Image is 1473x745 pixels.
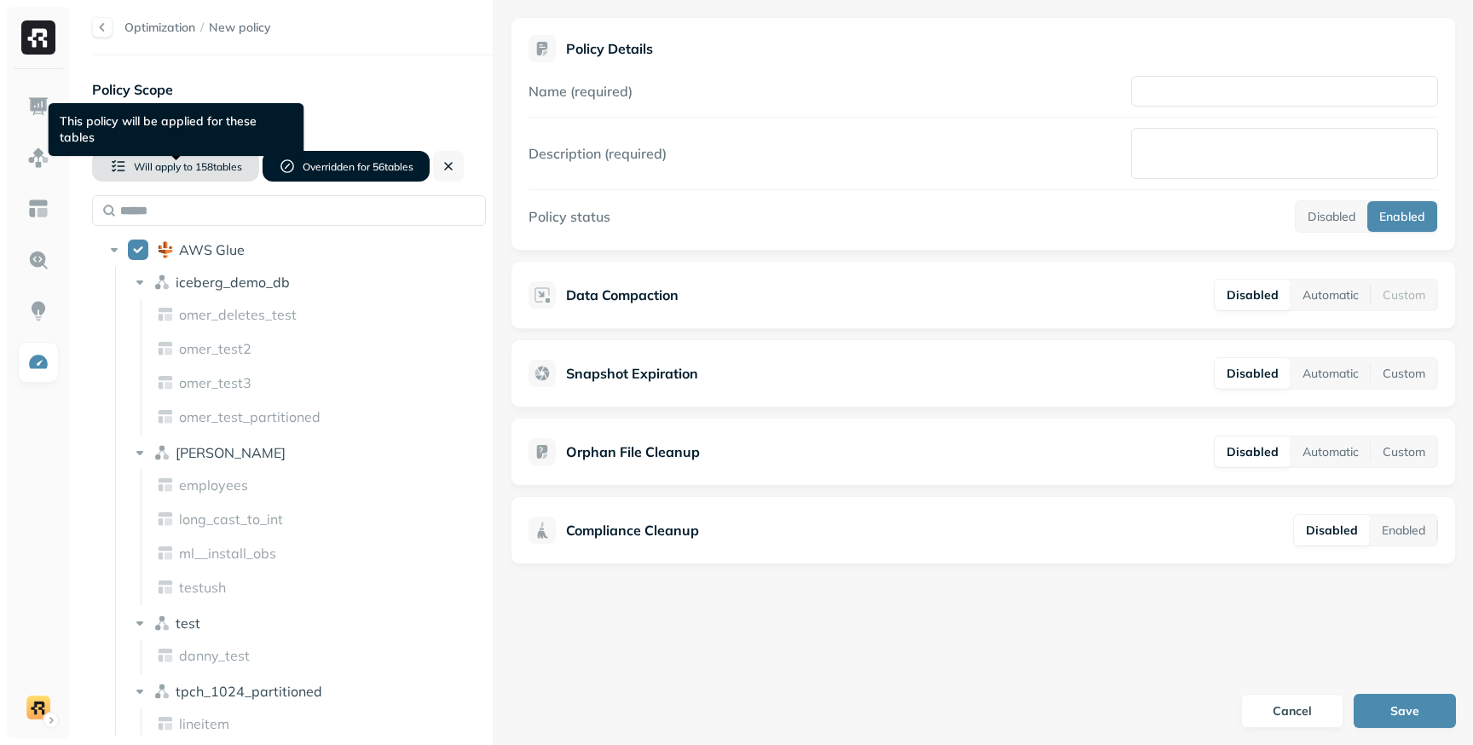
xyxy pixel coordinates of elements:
p: omer_deletes_test [179,306,297,323]
button: Automatic [1291,436,1371,467]
label: Description (required) [529,145,667,162]
span: [PERSON_NAME] [176,444,286,461]
div: omer_test3 [150,369,488,396]
img: Query Explorer [27,249,49,271]
button: Automatic [1291,358,1371,389]
div: omer_test_partitioned [150,403,488,430]
div: omer_deletes_test [150,301,488,328]
div: lineitem [150,710,488,737]
div: [PERSON_NAME] [124,439,487,466]
button: Custom [1371,436,1437,467]
p: Snapshot Expiration [566,363,698,384]
img: Insights [27,300,49,322]
div: iceberg_demo_db [124,269,487,296]
p: ml__install_obs [179,545,276,562]
div: testush [150,574,488,601]
button: Enabled [1367,201,1437,232]
a: Optimization [124,20,195,35]
div: ml__install_obs [150,540,488,567]
p: lineitem [179,715,229,732]
div: AWS GlueAWS Glue [99,236,486,263]
span: 158 table s [193,160,242,173]
p: Compliance Cleanup [566,520,699,540]
p: Orphan File Cleanup [566,442,700,462]
p: omer_test2 [179,340,251,357]
p: lee [176,444,286,461]
p: / [200,20,204,36]
p: omer_test3 [179,374,251,391]
p: AWS Glue [179,241,245,258]
p: employees [179,476,248,494]
p: testush [179,579,226,596]
p: danny_test [179,647,250,664]
label: Policy status [529,208,610,225]
button: Disabled [1294,515,1370,546]
button: Custom [1371,358,1437,389]
span: New policy [209,20,271,36]
button: Automatic [1291,280,1371,310]
p: omer_test_partitioned [179,408,321,425]
div: danny_test [150,642,488,669]
button: AWS Glue [128,240,148,260]
p: Policy Details [566,40,653,57]
img: Dashboard [27,95,49,118]
button: Overridden for 56tables [263,151,430,182]
button: Will apply to 158tables [92,151,259,182]
span: Will apply to [134,160,193,173]
img: demo [26,696,50,719]
p: long_cast_to_int [179,511,283,528]
p: Policy Scope [92,79,493,100]
button: Disabled [1215,280,1291,310]
div: omer_test2 [150,335,488,362]
div: This policy will be applied for these tables [49,103,304,156]
div: long_cast_to_int [150,505,488,533]
img: Asset Explorer [27,198,49,220]
button: Disabled [1215,358,1291,389]
p: test [176,615,200,632]
img: Assets [27,147,49,169]
label: Name (required) [529,83,633,100]
span: Overridden for [303,160,370,173]
button: Save [1354,694,1456,728]
span: 56 table s [370,160,413,173]
div: employees [150,471,488,499]
p: iceberg_demo_db [176,274,290,291]
img: Optimization [27,351,49,373]
button: Disabled [1296,201,1367,232]
button: Cancel [1241,694,1343,728]
img: Ryft [21,20,55,55]
nav: breadcrumb [124,20,271,36]
p: Data Compaction [566,285,679,305]
p: tpch_1024_partitioned [176,683,322,700]
button: Disabled [1215,436,1291,467]
div: tpch_1024_partitioned [124,678,487,705]
button: Enabled [1370,515,1437,546]
div: test [124,609,487,637]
